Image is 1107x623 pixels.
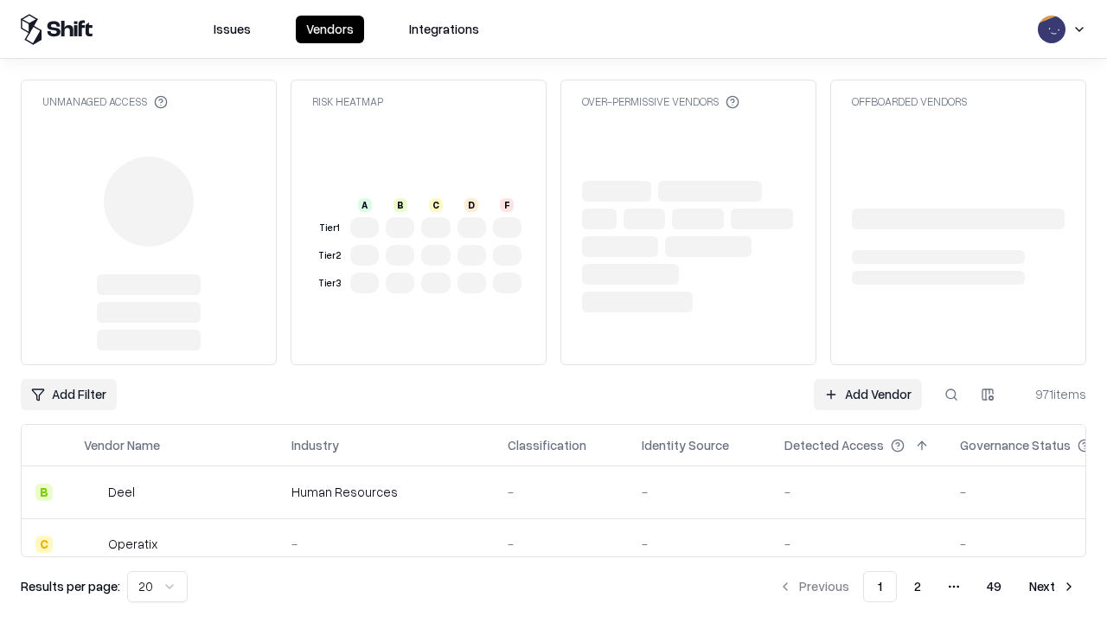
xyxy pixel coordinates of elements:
div: Offboarded Vendors [852,94,967,109]
div: A [358,198,372,212]
button: Vendors [296,16,364,43]
div: - [784,483,932,501]
div: - [508,535,614,553]
div: C [35,536,53,553]
div: Unmanaged Access [42,94,168,109]
div: Industry [291,436,339,454]
div: C [429,198,443,212]
button: Add Filter [21,379,117,410]
div: Tier 1 [316,221,343,235]
button: 1 [863,571,897,602]
div: Classification [508,436,586,454]
button: Integrations [399,16,490,43]
div: Tier 3 [316,276,343,291]
div: Human Resources [291,483,480,501]
img: Deel [84,484,101,501]
div: 971 items [1017,385,1086,403]
div: - [642,483,757,501]
div: B [394,198,407,212]
div: - [291,535,480,553]
img: Operatix [84,536,101,553]
div: - [642,535,757,553]
div: - [784,535,932,553]
p: Results per page: [21,577,120,595]
div: Operatix [108,535,157,553]
div: Deel [108,483,135,501]
div: Governance Status [960,436,1071,454]
a: Add Vendor [814,379,922,410]
div: B [35,484,53,501]
div: Tier 2 [316,248,343,263]
nav: pagination [768,571,1086,602]
div: Detected Access [784,436,884,454]
div: Vendor Name [84,436,160,454]
button: 2 [900,571,935,602]
button: 49 [973,571,1015,602]
div: F [500,198,514,212]
div: - [508,483,614,501]
div: D [464,198,478,212]
button: Next [1019,571,1086,602]
div: Risk Heatmap [312,94,383,109]
button: Issues [203,16,261,43]
div: Over-Permissive Vendors [582,94,739,109]
div: Identity Source [642,436,729,454]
